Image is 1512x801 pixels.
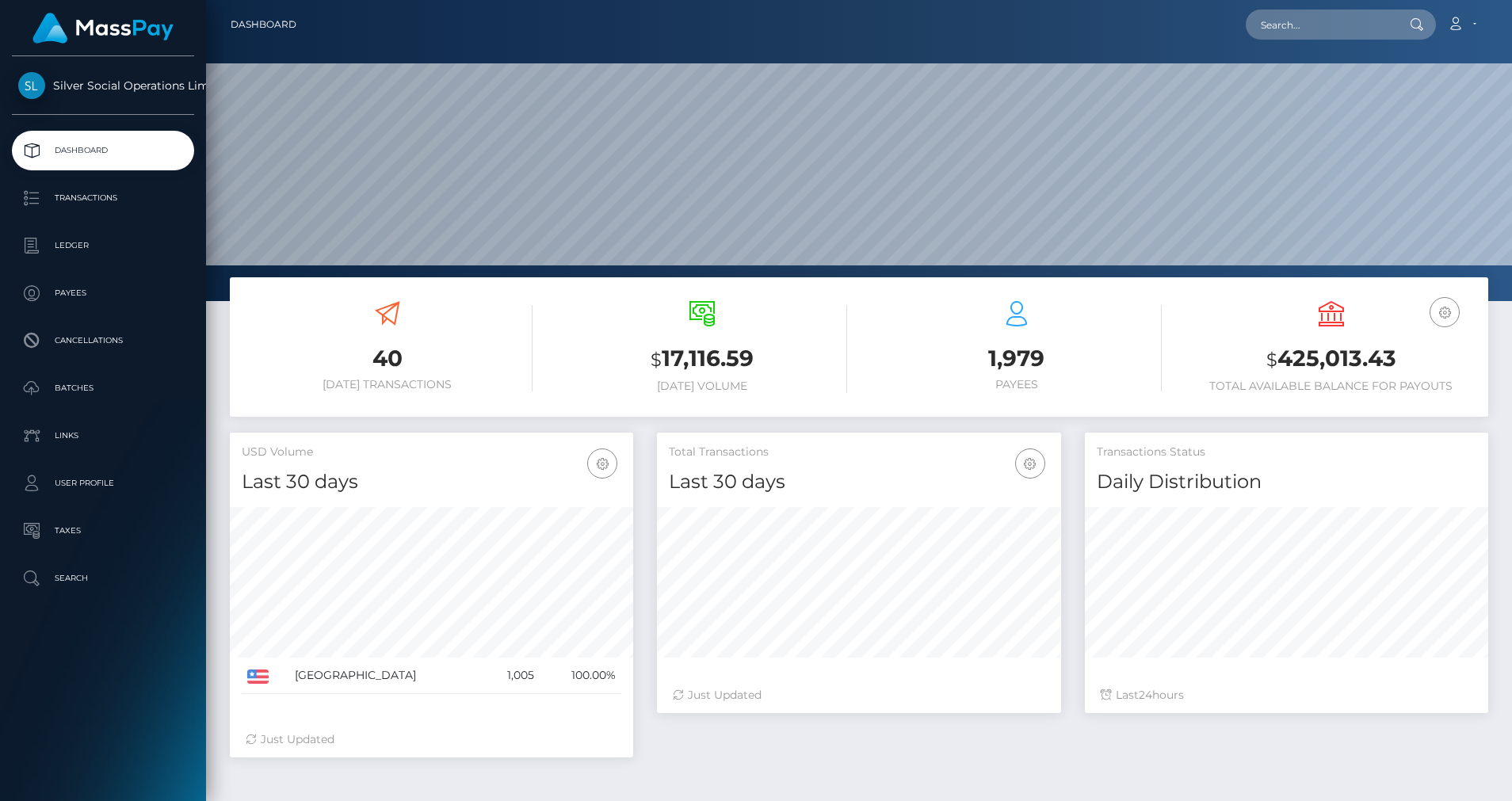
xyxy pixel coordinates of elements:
[540,658,621,694] td: 100.00%
[12,178,194,218] a: Transactions
[1186,343,1476,376] h3: 425,013.43
[18,376,188,400] p: Batches
[12,368,194,408] a: Batches
[1101,687,1472,704] div: Last hours
[18,471,188,495] p: User Profile
[242,468,621,496] h4: Last 30 days
[1097,444,1476,460] h5: Transactions Status
[12,321,194,360] a: Cancellations
[289,658,484,694] td: [GEOGRAPHIC_DATA]
[12,226,194,265] a: Ledger
[242,444,621,460] h5: USD Volume
[1097,468,1476,496] h4: Daily Distribution
[246,731,617,748] div: Just Updated
[18,329,188,353] p: Cancellations
[32,13,174,44] img: MassPay Logo
[556,343,847,376] h3: 17,116.59
[871,343,1162,374] h3: 1,979
[18,186,188,210] p: Transactions
[673,687,1044,704] div: Just Updated
[871,378,1162,391] h6: Payees
[242,378,533,391] h6: [DATE] Transactions
[651,349,662,371] small: $
[12,416,194,456] a: Links
[18,234,188,257] p: Ledger
[18,519,188,543] p: Taxes
[12,273,194,313] a: Payees
[669,468,1048,496] h4: Last 30 days
[669,444,1048,460] h5: Total Transactions
[1266,349,1277,371] small: $
[242,343,533,374] h3: 40
[18,72,45,99] img: Silver Social Operations Limited
[12,559,194,598] a: Search
[231,8,296,41] a: Dashboard
[1186,380,1476,393] h6: Total Available Balance for Payouts
[484,658,540,694] td: 1,005
[12,463,194,503] a: User Profile
[556,380,847,393] h6: [DATE] Volume
[1139,688,1152,702] span: 24
[18,424,188,448] p: Links
[12,78,194,93] span: Silver Social Operations Limited
[12,131,194,170] a: Dashboard
[18,139,188,162] p: Dashboard
[1246,10,1395,40] input: Search...
[12,511,194,551] a: Taxes
[247,669,269,684] img: US.png
[18,281,188,305] p: Payees
[18,566,188,590] p: Search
